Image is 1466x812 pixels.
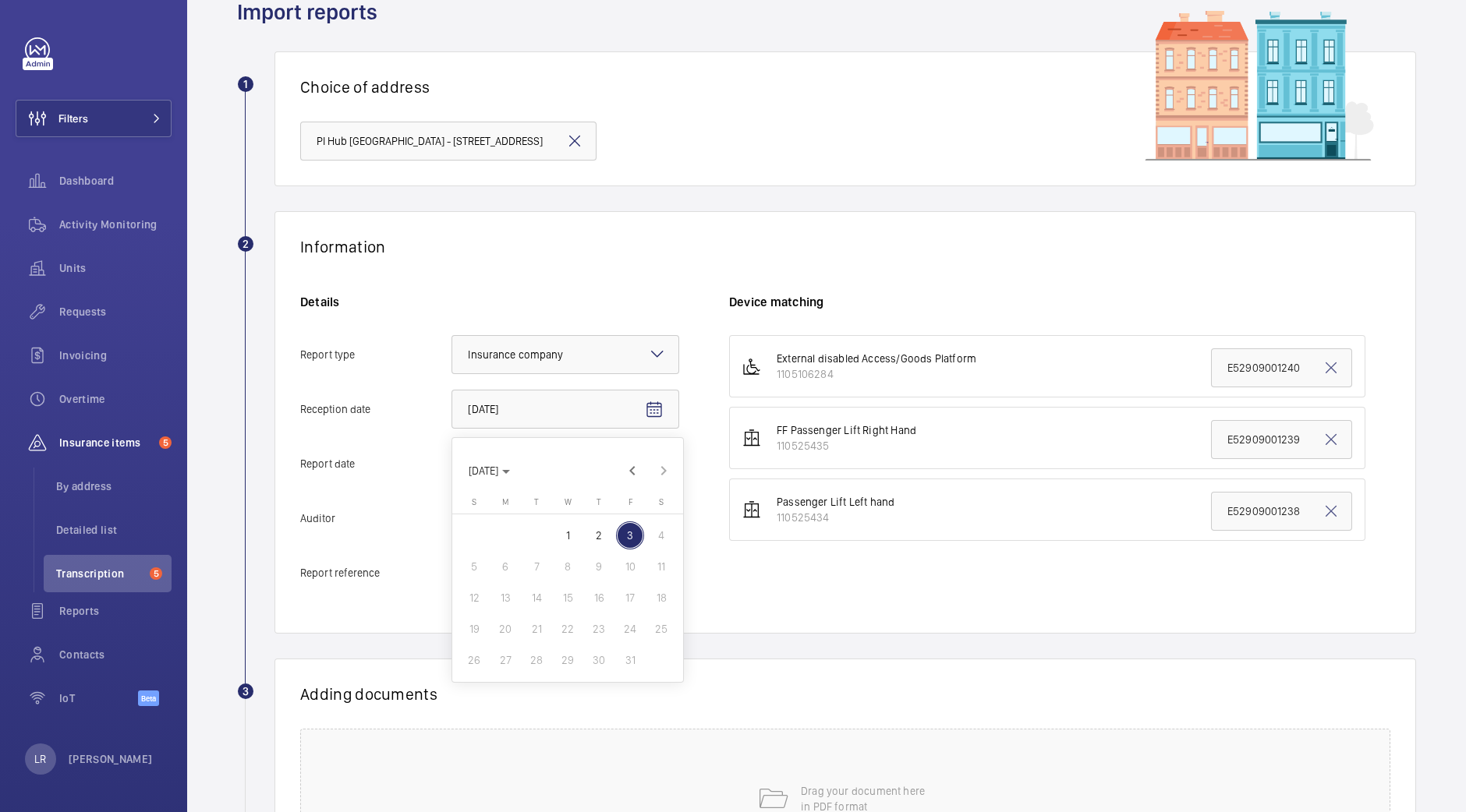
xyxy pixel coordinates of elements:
button: October 16, 2025 [583,582,614,613]
button: October 30, 2025 [583,644,614,676]
span: 25 [647,615,675,643]
button: October 4, 2025 [646,520,677,551]
span: S [659,497,664,507]
button: October 28, 2025 [521,644,552,676]
span: 10 [616,553,644,581]
button: October 9, 2025 [583,551,614,582]
span: 11 [647,553,675,581]
span: 28 [522,646,551,674]
button: October 1, 2025 [552,520,583,551]
span: 2 [585,521,613,549]
span: 6 [491,553,519,581]
button: October 10, 2025 [614,551,646,582]
span: 24 [616,615,644,643]
span: 21 [522,615,551,643]
span: 15 [554,584,582,612]
span: 7 [522,553,551,581]
span: 3 [616,521,644,549]
span: 8 [554,553,582,581]
span: 12 [460,584,488,612]
button: October 29, 2025 [552,644,583,676]
button: October 26, 2025 [459,644,490,676]
button: October 5, 2025 [459,551,490,582]
span: T [534,497,539,507]
button: Next month [648,455,679,486]
span: 30 [585,646,613,674]
span: W [565,497,572,507]
button: October 8, 2025 [552,551,583,582]
button: October 2, 2025 [583,520,614,551]
span: 19 [460,615,488,643]
span: 31 [616,646,644,674]
button: October 25, 2025 [646,613,677,644]
button: October 7, 2025 [521,551,552,582]
span: [DATE] [469,464,498,477]
span: 13 [491,584,519,612]
button: October 15, 2025 [552,582,583,613]
button: October 31, 2025 [614,644,646,676]
span: 17 [616,584,644,612]
span: 14 [522,584,551,612]
button: October 27, 2025 [490,644,521,676]
span: T [597,497,601,507]
button: October 21, 2025 [521,613,552,644]
span: 29 [554,646,582,674]
button: October 22, 2025 [552,613,583,644]
span: 9 [585,553,613,581]
span: 18 [647,584,675,612]
span: 16 [585,584,613,612]
button: October 19, 2025 [459,613,490,644]
button: October 14, 2025 [521,582,552,613]
span: 20 [491,615,519,643]
span: 27 [491,646,519,674]
span: 26 [460,646,488,674]
span: 1 [554,521,582,549]
button: October 18, 2025 [646,582,677,613]
button: October 11, 2025 [646,551,677,582]
button: October 12, 2025 [459,582,490,613]
span: M [502,497,508,507]
button: October 3, 2025 [614,520,646,551]
button: Previous month [617,455,648,486]
button: October 13, 2025 [490,582,521,613]
button: October 6, 2025 [490,551,521,582]
span: 4 [647,521,675,549]
span: F [629,497,632,507]
span: 23 [585,615,613,643]
span: 5 [460,553,488,581]
button: Choose month and year [462,457,516,485]
button: October 24, 2025 [614,613,646,644]
button: October 23, 2025 [583,613,614,644]
button: October 17, 2025 [614,582,646,613]
span: 22 [554,615,582,643]
span: S [472,497,476,507]
button: October 20, 2025 [490,613,521,644]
